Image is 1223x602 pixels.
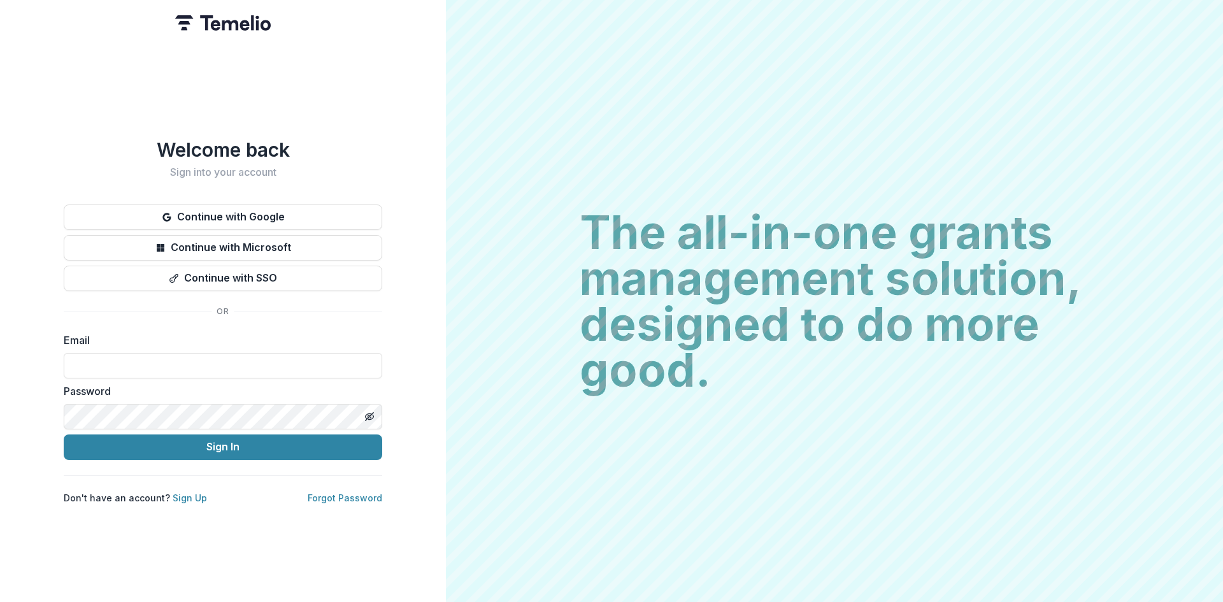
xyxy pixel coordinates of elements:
p: Don't have an account? [64,491,207,505]
h1: Welcome back [64,138,382,161]
label: Password [64,383,375,399]
button: Toggle password visibility [359,406,380,427]
button: Continue with Google [64,204,382,230]
img: Temelio [175,15,271,31]
a: Forgot Password [308,492,382,503]
label: Email [64,333,375,348]
button: Continue with SSO [64,266,382,291]
button: Continue with Microsoft [64,235,382,261]
a: Sign Up [173,492,207,503]
h2: Sign into your account [64,166,382,178]
button: Sign In [64,434,382,460]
